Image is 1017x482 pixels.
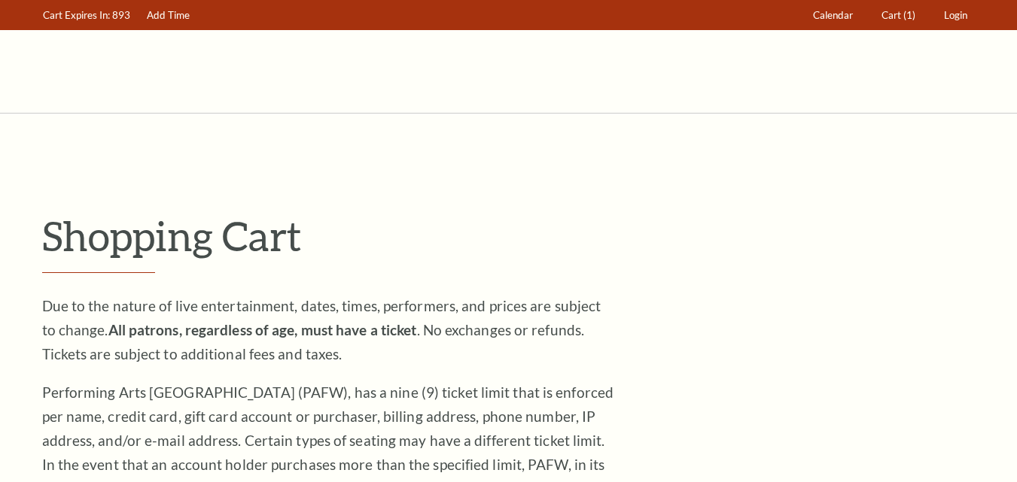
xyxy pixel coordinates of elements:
[112,9,130,21] span: 893
[805,1,860,30] a: Calendar
[42,297,601,362] span: Due to the nature of live entertainment, dates, times, performers, and prices are subject to chan...
[903,9,915,21] span: (1)
[43,9,110,21] span: Cart Expires In:
[882,9,901,21] span: Cart
[139,1,196,30] a: Add Time
[936,1,974,30] a: Login
[813,9,853,21] span: Calendar
[42,211,976,260] p: Shopping Cart
[944,9,967,21] span: Login
[874,1,922,30] a: Cart (1)
[108,321,417,338] strong: All patrons, regardless of age, must have a ticket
